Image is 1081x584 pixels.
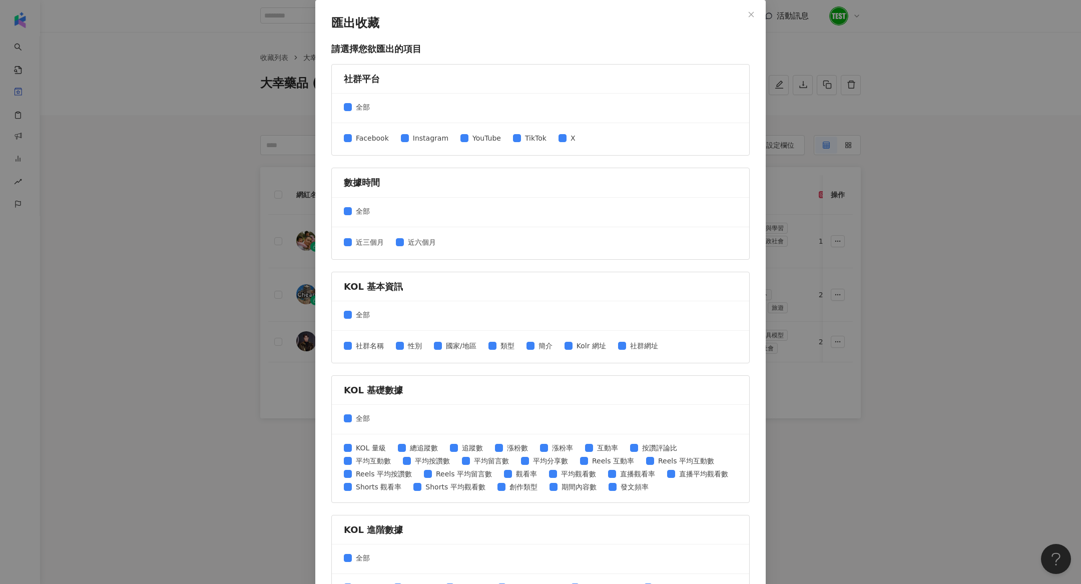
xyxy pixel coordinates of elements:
[470,455,513,466] span: 平均留言數
[626,340,662,351] span: 社群網址
[512,468,541,479] span: 觀看率
[352,206,374,217] span: 全部
[588,455,638,466] span: Reels 互動率
[593,442,622,453] span: 互動率
[442,340,480,351] span: 國家/地區
[344,384,737,396] div: KOL 基礎數據
[352,309,374,320] span: 全部
[432,468,496,479] span: Reels 平均留言數
[352,442,390,453] span: KOL 量級
[344,176,737,189] div: 數據時間
[331,16,750,30] p: 匯出收藏
[331,43,750,55] p: 請選擇您欲匯出的項目
[496,340,518,351] span: 類型
[352,455,395,466] span: 平均互動數
[573,340,610,351] span: Kolr 網址
[406,442,442,453] span: 總追蹤數
[352,102,374,113] span: 全部
[521,133,551,144] span: TikTok
[352,237,388,248] span: 近三個月
[352,133,393,144] span: Facebook
[468,133,505,144] span: YouTube
[352,552,374,563] span: 全部
[344,73,737,85] div: 社群平台
[344,523,737,536] div: KOL 進階數據
[404,237,440,248] span: 近六個月
[352,413,374,424] span: 全部
[529,455,572,466] span: 平均分享數
[741,5,761,25] button: Close
[404,340,426,351] span: 性別
[411,455,454,466] span: 平均按讚數
[675,468,732,479] span: 直播平均觀看數
[503,442,532,453] span: 漲粉數
[654,455,718,466] span: Reels 平均互動數
[352,468,416,479] span: Reels 平均按讚數
[617,481,653,492] span: 發文頻率
[421,481,489,492] span: Shorts 平均觀看數
[352,481,405,492] span: Shorts 觀看率
[409,133,452,144] span: Instagram
[748,11,755,18] span: close
[352,340,388,351] span: 社群名稱
[558,481,601,492] span: 期間內容數
[344,280,737,293] div: KOL 基本資訊
[616,468,659,479] span: 直播觀看率
[557,468,600,479] span: 平均觀看數
[567,133,580,144] span: X
[458,442,487,453] span: 追蹤數
[548,442,577,453] span: 漲粉率
[534,340,557,351] span: 簡介
[505,481,542,492] span: 創作類型
[638,442,681,453] span: 按讚評論比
